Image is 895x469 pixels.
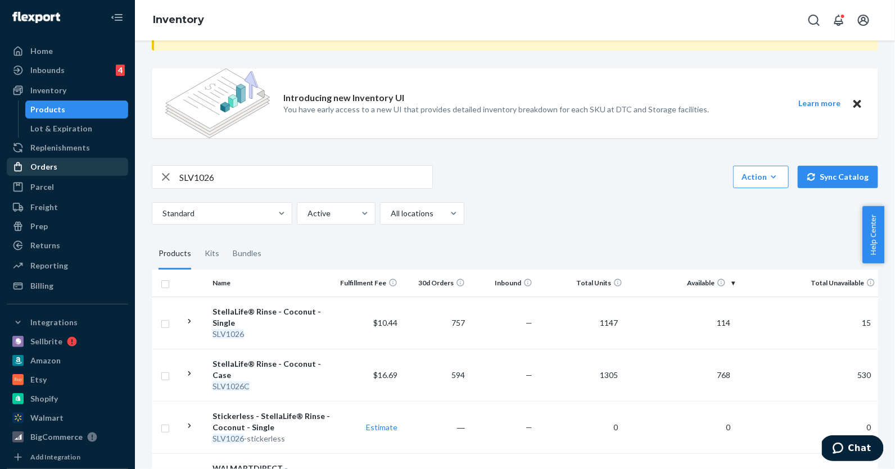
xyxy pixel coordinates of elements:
div: Shopify [30,393,58,404]
div: Bundles [233,238,261,270]
p: Introducing new Inventory UI [283,92,404,104]
span: 0 [721,422,735,432]
img: new-reports-banner-icon.82668bd98b6a51aee86340f2a7b77ae3.png [165,69,270,138]
span: 1147 [595,318,622,327]
a: Walmart [7,409,128,427]
button: Action [733,166,789,188]
th: Inbound [469,270,537,297]
a: Sellbrite [7,333,128,350]
div: StellaLife® Rinse - Coconut - Single [213,306,330,329]
div: Sellbrite [30,336,62,347]
a: Inventory [7,81,128,99]
div: Inventory [30,85,66,96]
span: — [526,422,532,432]
a: Prep [7,217,128,235]
div: StellaLife® Rinse - Coconut - Case [213,358,330,381]
a: Lot & Expiration [25,120,129,138]
div: Etsy [30,374,47,385]
div: Integrations [30,317,78,328]
div: Reporting [30,260,68,271]
a: Freight [7,198,128,216]
div: Kits [205,238,219,270]
th: Name [208,270,335,297]
th: Total Units [537,270,627,297]
span: 0 [609,422,622,432]
iframe: Opens a widget where you can chat to one of our agents [822,435,884,463]
div: Returns [30,240,60,251]
span: — [526,370,532,380]
div: Billing [30,280,53,292]
span: $16.69 [373,370,397,380]
a: Orders [7,158,128,176]
ol: breadcrumbs [144,4,213,37]
span: 768 [712,370,735,380]
a: Etsy [7,371,128,389]
a: Replenishments [7,139,128,157]
img: Flexport logo [12,12,60,23]
button: Open notifications [828,9,850,31]
input: Search inventory by name or sku [179,166,432,188]
button: Sync Catalog [798,166,878,188]
span: 0 [862,422,875,432]
input: Standard [161,208,162,219]
input: All locations [390,208,391,219]
th: Available [627,270,739,297]
button: Close [850,97,865,111]
button: Close Navigation [106,6,128,29]
span: 1305 [595,370,622,380]
div: Walmart [30,412,64,424]
a: Parcel [7,178,128,196]
th: Fulfillment Fee [335,270,402,297]
a: Estimate [366,422,397,432]
div: Lot & Expiration [31,123,93,134]
th: 30d Orders [402,270,469,297]
div: Add Integration [30,452,80,462]
a: Shopify [7,390,128,408]
em: SLV1026 [213,329,244,339]
a: Billing [7,277,128,295]
span: — [526,318,532,327]
a: Inbounds4 [7,61,128,79]
div: Action [742,171,780,183]
a: Home [7,42,128,60]
button: Integrations [7,313,128,331]
span: 530 [853,370,875,380]
span: 15 [857,318,875,327]
div: 4 [116,65,125,76]
div: Parcel [30,181,54,193]
a: Returns [7,236,128,254]
td: 594 [402,349,469,401]
div: Stickerless - StellaLife® Rinse - Coconut - Single [213,411,330,433]
div: Freight [30,202,58,213]
div: Prep [30,221,48,232]
button: Open account menu [852,9,875,31]
div: Products [31,104,66,115]
div: -stickerless [213,433,330,444]
td: 757 [402,297,469,349]
div: BigCommerce [30,431,83,443]
div: Inbounds [30,65,65,76]
span: 114 [712,318,735,327]
p: You have early access to a new UI that provides detailed inventory breakdown for each SKU at DTC ... [283,104,709,115]
div: Home [30,45,53,57]
a: Amazon [7,352,128,370]
input: Active [306,208,308,219]
em: SLV1026C [213,381,250,391]
button: Learn more [792,97,848,111]
div: Replenishments [30,142,90,153]
em: SLV1026 [213,434,244,443]
button: Help Center [862,206,884,263]
a: BigCommerce [7,428,128,446]
span: $10.44 [373,318,397,327]
div: Amazon [30,355,61,366]
a: Add Integration [7,450,128,464]
a: Products [25,101,129,119]
button: Open Search Box [803,9,825,31]
a: Inventory [153,13,204,26]
a: Reporting [7,257,128,275]
th: Total Unavailable [739,270,880,297]
div: Orders [30,161,57,172]
div: Products [159,238,191,270]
